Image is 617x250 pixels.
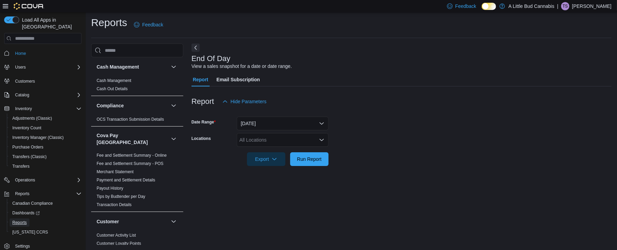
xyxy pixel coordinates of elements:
span: Catalog [15,92,29,98]
span: Inventory [12,105,82,113]
span: Customers [15,79,35,84]
span: Hide Parameters [231,98,267,105]
a: Transaction Details [97,202,132,207]
a: Adjustments (Classic) [10,114,55,122]
span: Inventory [15,106,32,111]
label: Date Range [192,119,216,125]
span: Cash Management [97,78,131,83]
button: Adjustments (Classic) [7,114,84,123]
h3: Customer [97,218,119,225]
button: Run Report [290,152,329,166]
span: Load All Apps in [GEOGRAPHIC_DATA] [19,16,82,30]
span: Fee and Settlement Summary - Online [97,153,167,158]
button: Cash Management [97,63,168,70]
span: Settings [15,243,30,249]
button: Transfers [7,162,84,171]
button: Compliance [97,102,168,109]
a: Canadian Compliance [10,199,55,207]
span: Feedback [142,21,163,28]
span: Customer Loyalty Points [97,241,141,246]
span: Transfers (Classic) [12,154,47,159]
span: Export [251,152,281,166]
span: Home [15,51,26,56]
a: Home [12,49,29,58]
h1: Reports [91,16,127,29]
h3: Cash Management [97,63,139,70]
a: Fee and Settlement Summary - Online [97,153,167,158]
span: Reports [12,220,27,225]
span: Users [12,63,82,71]
button: [US_STATE] CCRS [7,227,84,237]
span: Inventory Count [10,124,82,132]
div: Cova Pay [GEOGRAPHIC_DATA] [91,151,183,212]
button: Inventory [1,104,84,114]
button: Reports [1,189,84,199]
button: Cash Management [170,63,178,71]
button: Cova Pay [GEOGRAPHIC_DATA] [97,132,168,146]
button: Users [1,62,84,72]
span: [US_STATE] CCRS [12,229,48,235]
p: | [557,2,558,10]
span: Dashboards [10,209,82,217]
button: Customer [97,218,168,225]
span: Tips by Budtender per Day [97,194,145,199]
span: OCS Transaction Submission Details [97,117,164,122]
a: Inventory Count [10,124,44,132]
a: [US_STATE] CCRS [10,228,51,236]
span: Washington CCRS [10,228,82,236]
a: Cash Out Details [97,86,128,91]
a: Fee and Settlement Summary - POS [97,161,163,166]
span: Adjustments (Classic) [12,116,52,121]
p: A Little Bud Cannabis [508,2,554,10]
button: Inventory Count [7,123,84,133]
button: Next [192,44,200,52]
a: Merchant Statement [97,169,134,174]
label: Locations [192,136,211,141]
input: Dark Mode [482,3,496,10]
button: Catalog [12,91,32,99]
h3: End Of Day [192,55,231,63]
span: Run Report [297,156,322,163]
a: Transfers (Classic) [10,153,49,161]
a: Customers [12,77,38,85]
span: Canadian Compliance [10,199,82,207]
button: [DATE] [237,117,329,130]
span: Canadian Compliance [12,201,53,206]
span: Feedback [455,3,476,10]
span: Inventory Manager (Classic) [12,135,64,140]
a: Inventory Manager (Classic) [10,133,66,142]
div: Tiffany Smith [561,2,569,10]
h3: Report [192,97,214,106]
button: Purchase Orders [7,142,84,152]
button: Users [12,63,28,71]
button: Operations [12,176,38,184]
span: Email Subscription [217,73,260,86]
button: Reports [7,218,84,227]
a: Payment and Settlement Details [97,178,155,182]
span: Transfers [12,164,29,169]
button: Home [1,48,84,58]
button: Customer [170,217,178,226]
div: View a sales snapshot for a date or date range. [192,63,292,70]
span: Inventory Count [12,125,41,131]
span: Operations [12,176,82,184]
span: Report [193,73,208,86]
a: Customer Loyalty Points [97,241,141,246]
button: Customers [1,76,84,86]
span: Payout History [97,186,123,191]
span: Home [12,49,82,57]
span: Users [15,64,26,70]
h3: Compliance [97,102,124,109]
a: Purchase Orders [10,143,46,151]
button: Hide Parameters [220,95,269,108]
button: Export [247,152,285,166]
button: Compliance [170,102,178,110]
span: Adjustments (Classic) [10,114,82,122]
div: Cash Management [91,76,183,96]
